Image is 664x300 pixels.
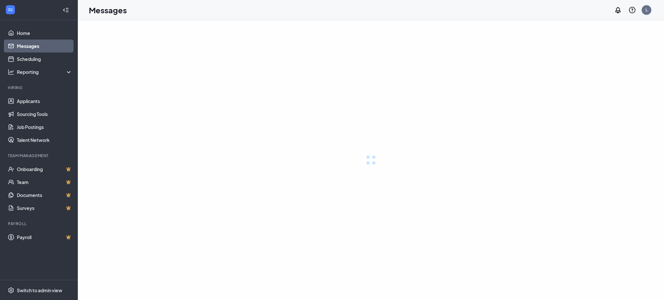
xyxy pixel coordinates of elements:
[17,163,72,176] a: OnboardingCrown
[614,6,622,14] svg: Notifications
[89,5,127,16] h1: Messages
[7,6,14,13] svg: WorkstreamLogo
[17,176,72,189] a: TeamCrown
[17,69,73,75] div: Reporting
[646,7,647,13] div: L
[17,189,72,202] a: DocumentsCrown
[63,7,69,13] svg: Collapse
[17,108,72,121] a: Sourcing Tools
[17,287,62,294] div: Switch to admin view
[8,85,71,90] div: Hiring
[17,95,72,108] a: Applicants
[17,133,72,146] a: Talent Network
[17,231,72,244] a: PayrollCrown
[17,202,72,214] a: SurveysCrown
[17,121,72,133] a: Job Postings
[17,52,72,65] a: Scheduling
[8,221,71,226] div: Payroll
[628,6,636,14] svg: QuestionInfo
[17,27,72,40] a: Home
[8,153,71,158] div: Team Management
[8,287,14,294] svg: Settings
[8,69,14,75] svg: Analysis
[17,40,72,52] a: Messages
